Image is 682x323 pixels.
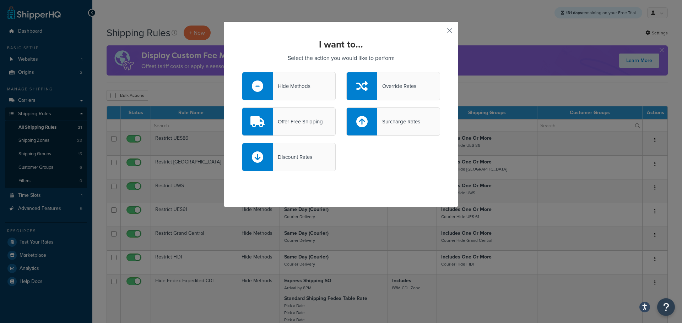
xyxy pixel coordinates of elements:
[273,152,312,162] div: Discount Rates
[377,81,416,91] div: Override Rates
[319,38,363,51] strong: I want to...
[242,53,440,63] p: Select the action you would like to perform
[377,117,420,127] div: Surcharge Rates
[273,81,310,91] div: Hide Methods
[657,298,675,316] button: Open Resource Center
[273,117,323,127] div: Offer Free Shipping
